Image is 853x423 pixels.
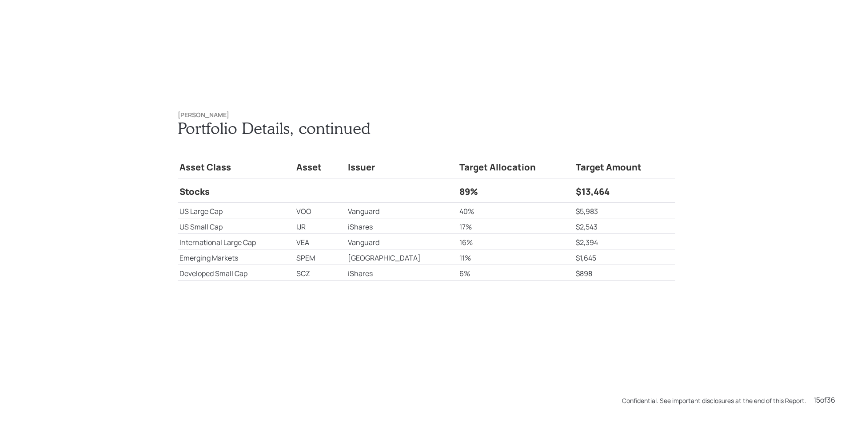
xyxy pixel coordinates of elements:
[813,395,835,405] div: 15 of 36
[574,249,675,265] td: $1,645
[295,249,347,265] td: SPEM
[178,249,295,265] td: Emerging Markets
[346,265,458,280] td: iShares
[178,218,295,233] td: US Small Cap
[458,265,574,280] td: 6%
[295,265,347,280] td: SCZ
[459,185,573,199] h4: 89%
[574,233,675,249] td: $2,394
[346,202,458,218] td: Vanguard
[179,160,293,174] h4: Asset Class
[576,160,674,174] h4: Target Amount
[296,160,345,174] h4: Asset
[574,265,675,280] td: $898
[458,249,574,265] td: 11%
[178,202,295,218] td: US Large Cap
[458,233,574,249] td: 16%
[576,185,674,199] h4: $13,464
[295,218,347,233] td: IJR
[178,111,675,119] h6: [PERSON_NAME]
[622,396,806,405] div: Confidential. See important disclosures at the end of this Report.
[458,202,574,218] td: 40%
[178,265,295,280] td: Developed Small Cap
[574,218,675,233] td: $2,543
[178,233,295,249] td: International Large Cap
[348,160,456,174] h4: Issuer
[458,218,574,233] td: 17%
[346,218,458,233] td: iShares
[295,233,347,249] td: VEA
[346,233,458,249] td: Vanguard
[574,202,675,218] td: $5,983
[346,249,458,265] td: [GEOGRAPHIC_DATA]
[178,119,675,138] h1: Portfolio Details , continued
[459,160,573,174] h4: Target Allocation
[179,185,293,199] h4: Stocks
[295,202,347,218] td: VOO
